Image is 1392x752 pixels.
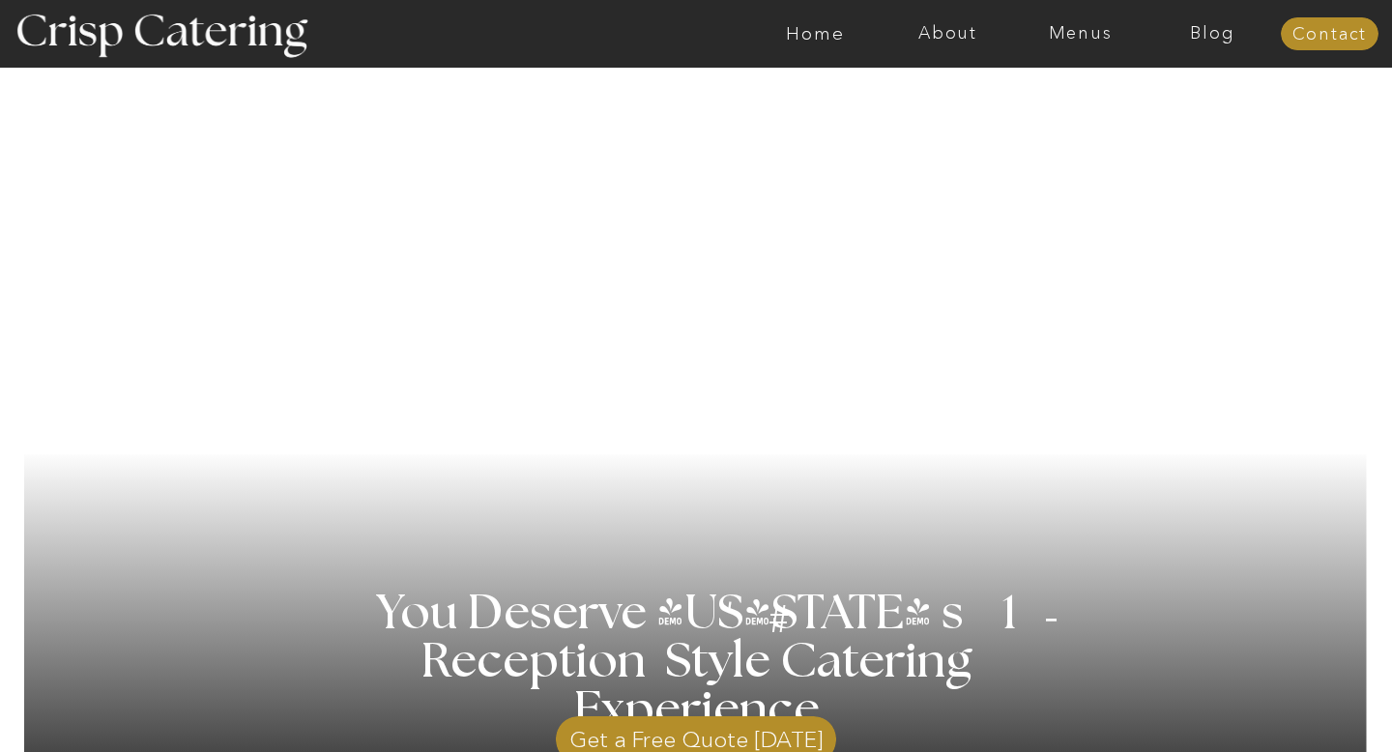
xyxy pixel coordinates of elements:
[749,24,882,43] a: Home
[1146,24,1279,43] a: Blog
[1007,567,1063,678] h3: '
[691,591,770,639] h3: '
[882,24,1014,43] a: About
[1014,24,1146,43] a: Menus
[726,600,836,656] h3: #
[1281,25,1378,44] a: Contact
[308,590,1085,735] h1: You Deserve [US_STATE] s 1 Reception Style Catering Experience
